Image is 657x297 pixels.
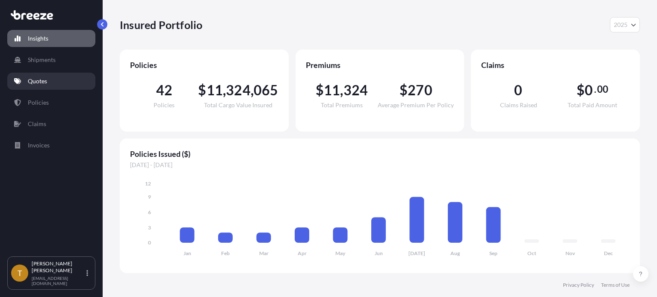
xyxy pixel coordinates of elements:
[28,120,46,128] p: Claims
[28,56,56,64] p: Shipments
[597,86,608,93] span: 00
[577,83,585,97] span: $
[378,102,454,108] span: Average Premium Per Policy
[481,60,630,70] span: Claims
[130,161,630,169] span: [DATE] - [DATE]
[7,30,95,47] a: Insights
[500,102,537,108] span: Claims Raised
[565,250,575,256] tspan: Nov
[130,149,630,159] span: Policies Issued ($)
[221,250,230,256] tspan: Feb
[375,250,383,256] tspan: Jun
[340,83,343,97] span: ,
[148,194,151,200] tspan: 9
[148,224,151,231] tspan: 3
[400,83,408,97] span: $
[610,17,640,32] button: Year Selector
[408,83,432,97] span: 270
[148,209,151,215] tspan: 6
[306,60,454,70] span: Premiums
[568,102,617,108] span: Total Paid Amount
[321,102,363,108] span: Total Premiums
[32,260,85,274] p: [PERSON_NAME] [PERSON_NAME]
[408,250,425,256] tspan: [DATE]
[183,250,191,256] tspan: Jan
[335,250,346,256] tspan: May
[226,83,251,97] span: 324
[145,180,151,187] tspan: 12
[7,51,95,68] a: Shipments
[156,83,172,97] span: 42
[316,83,324,97] span: $
[130,60,278,70] span: Policies
[601,282,630,288] a: Terms of Use
[28,34,48,43] p: Insights
[585,83,593,97] span: 0
[7,94,95,111] a: Policies
[251,83,254,97] span: ,
[514,83,522,97] span: 0
[489,250,497,256] tspan: Sep
[198,83,206,97] span: $
[298,250,307,256] tspan: Apr
[7,115,95,132] a: Claims
[18,269,22,277] span: T
[28,77,47,85] p: Quotes
[28,141,50,150] p: Invoices
[324,83,340,97] span: 11
[527,250,536,256] tspan: Oct
[7,73,95,90] a: Quotes
[614,21,627,29] span: 2025
[343,83,368,97] span: 324
[28,98,49,107] p: Policies
[154,102,175,108] span: Policies
[594,86,596,93] span: .
[563,282,594,288] a: Privacy Policy
[259,250,269,256] tspan: Mar
[254,83,278,97] span: 065
[7,137,95,154] a: Invoices
[148,239,151,246] tspan: 0
[450,250,460,256] tspan: Aug
[223,83,226,97] span: ,
[207,83,223,97] span: 11
[120,18,202,32] p: Insured Portfolio
[32,276,85,286] p: [EMAIL_ADDRESS][DOMAIN_NAME]
[204,102,272,108] span: Total Cargo Value Insured
[604,250,613,256] tspan: Dec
